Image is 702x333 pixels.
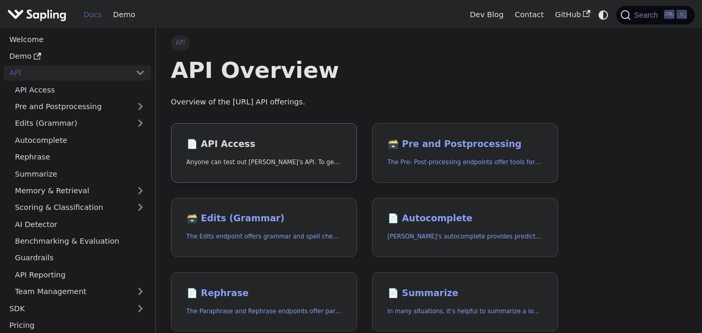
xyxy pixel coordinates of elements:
[130,65,151,81] button: Collapse sidebar category 'API'
[677,10,687,19] kbd: K
[7,7,70,22] a: Sapling.ai
[171,35,190,50] span: API
[187,288,342,299] h2: Rephrase
[9,267,151,282] a: API Reporting
[616,6,694,24] button: Search (Ctrl+K)
[187,307,342,316] p: The Paraphrase and Rephrase endpoints offer paraphrasing for particular styles.
[388,213,543,224] h2: Autocomplete
[4,301,130,316] a: SDK
[388,232,543,242] p: Sapling's autocomplete provides predictions of the next few characters or words
[7,7,67,22] img: Sapling.ai
[4,65,130,81] a: API
[9,284,151,299] a: Team Management
[9,150,151,165] a: Rephrase
[4,32,151,47] a: Welcome
[388,307,543,316] p: In many situations, it's helpful to summarize a longer document into a shorter, more easily diges...
[9,166,151,181] a: Summarize
[9,82,151,97] a: API Access
[187,232,342,242] p: The Edits endpoint offers grammar and spell checking.
[171,35,558,50] nav: Breadcrumbs
[171,272,357,332] a: 📄️ RephraseThe Paraphrase and Rephrase endpoints offer paraphrasing for particular styles.
[464,7,509,23] a: Dev Blog
[171,96,558,109] p: Overview of the [URL] API offerings.
[388,288,543,299] h2: Summarize
[171,56,558,84] h1: API Overview
[9,116,151,131] a: Edits (Grammar)
[9,132,151,148] a: Autocomplete
[549,7,595,23] a: GitHub
[9,217,151,232] a: AI Detector
[631,11,664,19] span: Search
[130,301,151,316] button: Expand sidebar category 'SDK'
[187,157,342,167] p: Anyone can test out Sapling's API. To get started with the API, simply:
[187,139,342,150] h2: API Access
[171,198,357,258] a: 🗃️ Edits (Grammar)The Edits endpoint offers grammar and spell checking.
[372,198,558,258] a: 📄️ Autocomplete[PERSON_NAME]'s autocomplete provides predictions of the next few characters or words
[9,183,151,198] a: Memory & Retrieval
[78,7,108,23] a: Docs
[596,7,611,22] button: Switch between dark and light mode (currently system mode)
[9,250,151,265] a: Guardrails
[4,49,151,64] a: Demo
[187,213,342,224] h2: Edits (Grammar)
[388,157,543,167] p: The Pre- Post-processing endpoints offer tools for preparing your text data for ingestation as we...
[9,234,151,249] a: Benchmarking & Evaluation
[372,123,558,183] a: 🗃️ Pre and PostprocessingThe Pre- Post-processing endpoints offer tools for preparing your text d...
[171,123,357,183] a: 📄️ API AccessAnyone can test out [PERSON_NAME]'s API. To get started with the API, simply:
[9,200,151,215] a: Scoring & Classification
[388,139,543,150] h2: Pre and Postprocessing
[4,318,151,333] a: Pricing
[9,99,151,114] a: Pre and Postprocessing
[509,7,550,23] a: Contact
[108,7,141,23] a: Demo
[372,272,558,332] a: 📄️ SummarizeIn many situations, it's helpful to summarize a longer document into a shorter, more ...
